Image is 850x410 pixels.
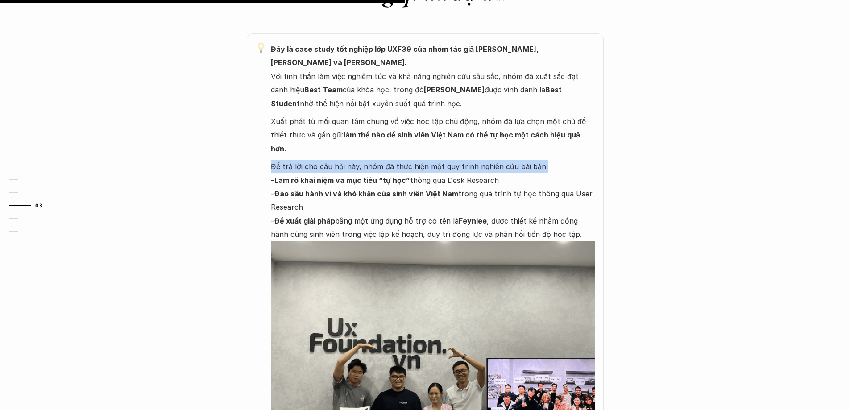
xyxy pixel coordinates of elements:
[9,200,51,211] a: 03
[271,130,582,153] strong: làm thế nào để sinh viên Việt Nam có thể tự học một cách hiệu quả hơn
[271,45,540,67] strong: Đây là case study tốt nghiệp lớp UXF39 của nhóm tác giả [PERSON_NAME], [PERSON_NAME] và [PERSON_N...
[424,85,485,94] strong: [PERSON_NAME]
[274,189,458,198] strong: Đào sâu hành vi và khó khăn của sinh viên Việt Nam
[459,216,487,225] strong: Feyniee
[304,85,343,94] strong: Best Team
[274,216,335,225] strong: Đề xuất giải pháp
[271,85,564,108] strong: Best Student
[271,115,595,155] p: Xuất phát từ mối quan tâm chung về việc học tập chủ động, nhóm đã lựa chọn một chủ đề thiết thực ...
[271,160,595,241] p: Để trả lời cho câu hỏi này, nhóm đã thực hiện một quy trình nghiên cứu bài bản: – thông qua Desk ...
[35,202,42,208] strong: 03
[271,42,595,110] p: Với tinh thần làm việc nghiêm túc và khả năng nghiên cứu sâu sắc, nhóm đã xuất sắc đạt danh hiệu ...
[274,176,410,185] strong: Làm rõ khái niệm và mục tiêu “tự học”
